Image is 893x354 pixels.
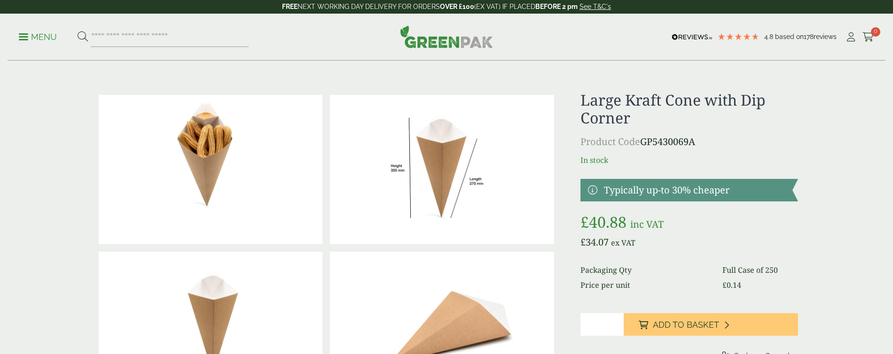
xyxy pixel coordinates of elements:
[580,212,589,232] span: £
[580,279,711,291] dt: Price per unit
[722,280,727,290] span: £
[814,33,837,40] span: reviews
[630,218,664,231] span: inc VAT
[722,280,741,290] bdi: 0.14
[862,32,874,42] i: Cart
[400,25,493,48] img: GreenPak Supplies
[804,33,814,40] span: 178
[722,264,798,276] dd: Full Case of 250
[580,236,586,248] span: £
[440,3,474,10] strong: OVER £100
[19,31,57,41] a: Menu
[282,3,298,10] strong: FREE
[580,3,611,10] a: See T&C's
[862,30,874,44] a: 0
[580,135,640,148] span: Product Code
[580,91,798,127] h1: Large Kraft Cone with Dip Corner
[330,95,554,244] img: ChipCone_Large
[580,264,711,276] dt: Packaging Qty
[580,236,609,248] bdi: 34.07
[624,313,798,336] button: Add to Basket
[580,212,627,232] bdi: 40.88
[19,31,57,43] p: Menu
[580,154,798,166] p: In stock
[845,32,857,42] i: My Account
[764,33,775,40] span: 4.8
[580,135,798,149] p: GP5430069A
[717,32,760,41] div: 4.78 Stars
[672,34,713,40] img: REVIEWS.io
[775,33,804,40] span: Based on
[611,238,635,248] span: ex VAT
[535,3,578,10] strong: BEFORE 2 pm
[99,95,322,244] img: Large Kraft Cone With Contents (Churros) Frontal
[653,320,719,330] span: Add to Basket
[871,27,880,37] span: 0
